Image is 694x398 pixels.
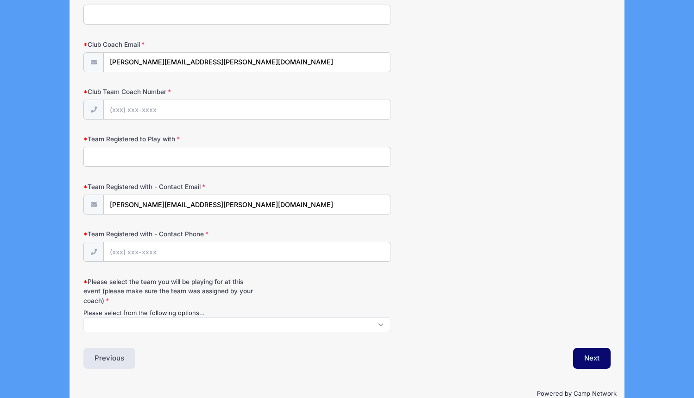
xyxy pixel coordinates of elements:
[103,195,391,215] input: email@email.com
[88,322,94,331] textarea: Search
[83,40,259,49] label: Club Coach Email
[83,134,259,144] label: Team Registered to Play with
[103,100,391,120] input: (xxx) xxx-xxxx
[83,182,259,191] label: Team Registered with - Contact Email
[103,52,391,72] input: email@email.com
[103,242,391,262] input: (xxx) xxx-xxxx
[83,229,259,239] label: Team Registered with - Contact Phone
[83,348,135,369] button: Previous
[573,348,611,369] button: Next
[83,87,259,96] label: Club Team Coach Number
[83,277,259,305] label: Please select the team you will be playing for at this event (please make sure the team was assig...
[83,309,391,318] div: Please select from the following options...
